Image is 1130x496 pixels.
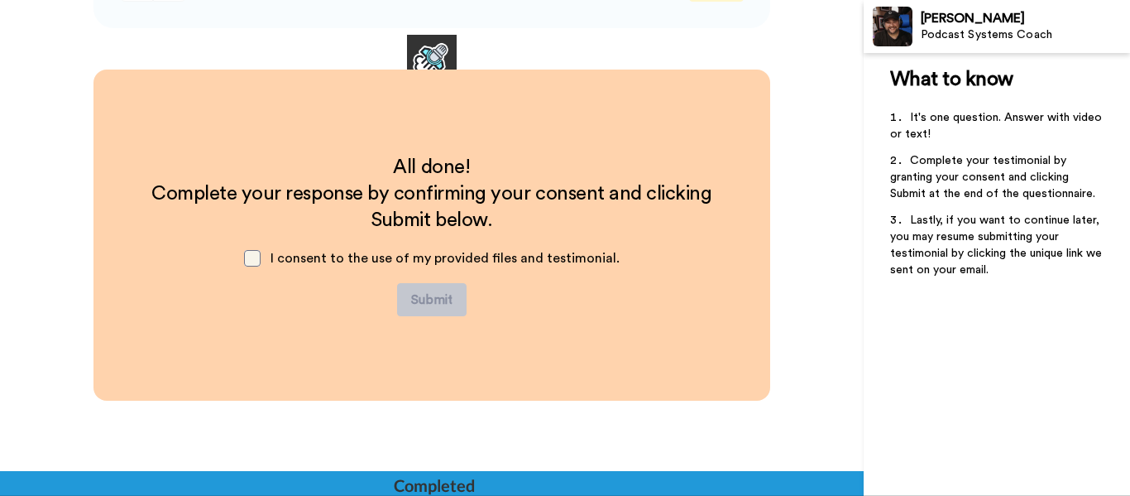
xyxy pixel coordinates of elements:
div: Podcast Systems Coach [921,28,1129,42]
span: All done! [393,157,470,177]
span: Complete your testimonial by granting your consent and clicking Submit at the end of the question... [890,155,1095,200]
span: Lastly, if you want to continue later, you may resume submitting your testimonial by clicking the... [890,214,1105,276]
span: It's one question. Answer with video or text! [890,112,1105,140]
span: What to know [890,70,1013,89]
button: Submit [397,283,467,316]
div: [PERSON_NAME] [921,11,1129,26]
img: Profile Image [873,7,912,46]
span: I consent to the use of my provided files and testimonial. [271,252,620,265]
span: Complete your response by confirming your consent and clicking Submit below. [151,184,716,230]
